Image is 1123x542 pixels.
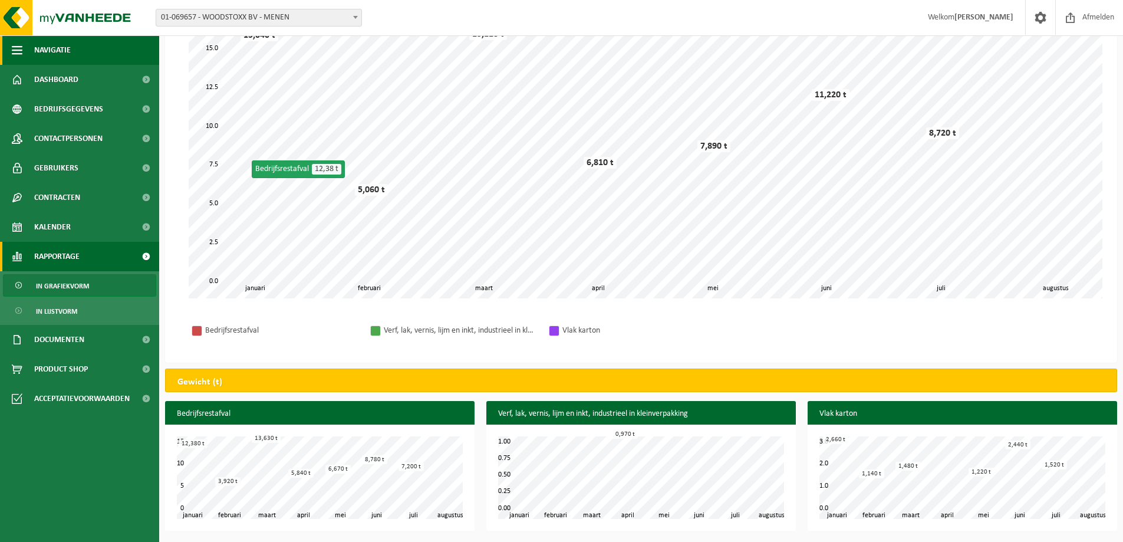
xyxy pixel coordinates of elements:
[166,369,234,395] h2: Gewicht (t)
[205,323,358,338] div: Bedrijfsrestafval
[562,323,716,338] div: Vlak karton
[165,401,475,427] h3: Bedrijfsrestafval
[3,300,156,322] a: In lijstvorm
[3,274,156,297] a: In grafiekvorm
[859,469,884,478] div: 1,140 t
[812,89,849,101] div: 11,220 t
[34,384,130,413] span: Acceptatievoorwaarden
[926,127,959,139] div: 8,720 t
[156,9,362,27] span: 01-069657 - WOODSTOXX BV - MENEN
[362,455,387,464] div: 8,780 t
[1005,441,1030,449] div: 2,440 t
[808,401,1117,427] h3: Vlak karton
[1042,461,1067,469] div: 1,520 t
[34,94,103,124] span: Bedrijfsgegevens
[312,164,341,175] span: 12,38 t
[36,300,77,323] span: In lijstvorm
[179,439,208,448] div: 12,380 t
[823,435,848,444] div: 2,660 t
[486,401,796,427] h3: Verf, lak, vernis, lijm en inkt, industrieel in kleinverpakking
[384,323,537,338] div: Verf, lak, vernis, lijm en inkt, industrieel in kleinverpakking
[34,325,84,354] span: Documenten
[36,275,89,297] span: In grafiekvorm
[34,124,103,153] span: Contactpersonen
[697,140,730,152] div: 7,890 t
[954,13,1013,22] strong: [PERSON_NAME]
[584,157,617,169] div: 6,810 t
[34,153,78,183] span: Gebruikers
[252,160,345,178] div: Bedrijfsrestafval
[399,462,424,471] div: 7,200 t
[34,65,78,94] span: Dashboard
[252,434,281,443] div: 13,630 t
[969,468,994,477] div: 1,220 t
[34,354,88,384] span: Product Shop
[355,184,388,196] div: 5,060 t
[34,212,71,242] span: Kalender
[612,430,638,439] div: 0,970 t
[215,477,241,486] div: 3,920 t
[34,242,80,271] span: Rapportage
[288,469,314,478] div: 5,840 t
[34,183,80,212] span: Contracten
[156,9,361,26] span: 01-069657 - WOODSTOXX BV - MENEN
[895,462,921,471] div: 1,480 t
[34,35,71,65] span: Navigatie
[325,465,351,474] div: 6,670 t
